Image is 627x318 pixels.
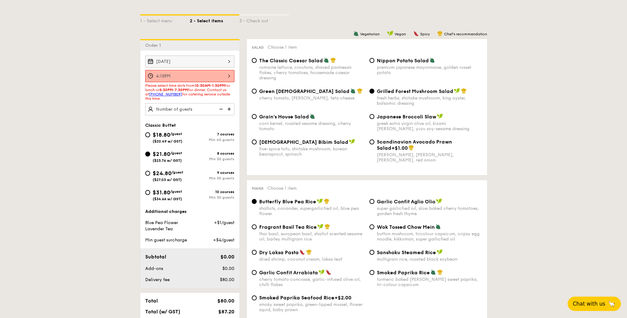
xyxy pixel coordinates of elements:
[252,58,257,63] input: The Classic Caesar Saladromaine lettuce, croutons, shaved parmesan flakes, cherry tomatoes, house...
[299,249,305,255] img: icon-spicy.37a8142b.svg
[190,195,234,200] div: Min 30 guests
[145,190,150,195] input: $31.80/guest($34.66 w/ GST)10 coursesMin 30 guests
[608,300,616,307] span: 🦙
[252,89,257,94] input: Green [DEMOGRAPHIC_DATA] Saladcherry tomato, [PERSON_NAME], feta cheese
[420,32,430,36] span: Spicy
[153,170,172,177] span: $24.80
[220,254,234,260] span: $0.00
[437,113,443,119] img: icon-vegan.f8ff3823.svg
[259,146,364,157] div: five-spice tofu, shiitake mushroom, korean beansprout, spinach
[145,83,230,101] span: Please select time slots from for lunch or for dinner. Contact us at for catering service outside...
[214,220,234,225] span: +$1/guest
[172,170,183,174] span: /guest
[350,88,356,94] img: icon-vegetarian.fe4039eb.svg
[429,57,435,63] img: icon-vegetarian.fe4039eb.svg
[377,257,482,262] div: multigrain rice, roasted black soybean
[369,250,374,255] input: Sanshoku Steamed Ricemultigrain rice, roasted black soybean
[170,151,182,155] span: /guest
[220,277,234,282] span: $80.00
[306,249,312,255] img: icon-chef-hat.a58ddaea.svg
[153,197,182,201] span: ($34.66 w/ GST)
[190,176,234,180] div: Min 30 guests
[259,295,334,301] span: Smoked Paprika Seafood Rice
[145,171,150,176] input: $24.80/guest($27.03 w/ GST)9 coursesMin 30 guests
[145,43,163,48] span: Order 1
[377,152,482,163] div: [PERSON_NAME], [PERSON_NAME], [PERSON_NAME], red onion
[252,186,263,191] span: Mains
[153,178,182,182] span: ($27.03 w/ GST)
[252,224,257,229] input: Fragrant Basil Tea Ricethai basil, european basil, shallot scented sesame oil, barley multigrain ...
[145,254,166,260] span: Subtotal
[170,189,182,194] span: /guest
[317,198,323,204] img: icon-vegan.f8ff3823.svg
[195,83,225,88] strong: 10:30AM-1:30PM
[259,206,364,216] div: shallots, coriander, supergarlicfied oil, blue pea flower
[153,158,182,163] span: ($23.76 w/ GST)
[145,70,234,82] input: Event time
[145,266,163,271] span: Add-ons
[252,114,257,119] input: Grain's House Saladcorn kernel, roasted sesame dressing, cherry tomato
[252,295,257,300] input: Smoked Paprika Seafood Rice+$2.00smoky sweet paprika, green-lipped mussel, flower squid, baby prawn
[153,139,182,144] span: ($20.49 w/ GST)
[408,145,414,150] img: icon-chef-hat.a58ddaea.svg
[216,103,225,115] img: icon-reduce.1d2dbef1.svg
[324,57,329,63] img: icon-vegetarian.fe4039eb.svg
[377,114,436,120] span: Japanese Broccoli Slaw
[239,15,289,24] div: 3 - Check out
[377,224,435,230] span: Wok Tossed Chow Mein
[259,88,350,94] span: Green [DEMOGRAPHIC_DATA] Salad
[377,139,452,151] span: Scandinavian Avocado Prawn Salad
[377,270,430,276] span: Smoked Paprika Rice
[377,58,429,64] span: Nippon Potato Salad
[369,58,374,63] input: Nippon Potato Saladpremium japanese mayonnaise, golden russet potato
[218,309,234,315] span: $87.20
[159,88,188,92] strong: 5:30PM-7:30PM
[190,157,234,161] div: Min 30 guests
[190,138,234,142] div: Min 40 guests
[145,277,170,282] span: Delivery fee
[461,88,467,94] img: icon-chef-hat.a58ddaea.svg
[190,132,234,136] div: 7 courses
[213,237,234,243] span: +$4/guest
[436,198,442,204] img: icon-vegan.f8ff3823.svg
[310,113,315,119] img: icon-vegetarian.fe4039eb.svg
[259,302,364,312] div: smoky sweet paprika, green-lipped mussel, flower squid, baby prawn
[267,186,297,191] span: Choose 1 item
[369,270,374,275] input: Smoked Paprika Riceturmeric baked [PERSON_NAME] sweet paprika, tri-colour capsicum
[222,266,234,271] span: $0.00
[317,224,324,229] img: icon-vegan.f8ff3823.svg
[259,270,318,276] span: Garlic Confit Arrabiata
[252,250,257,255] input: Dry Laksa Pastadried shrimp, coconut cream, laksa leaf
[145,220,178,232] span: Blue Pea Flower Lavender Tea
[259,231,364,242] div: thai basil, european basil, shallot scented sesame oil, barley multigrain rice
[394,32,406,36] span: Vegan
[444,32,487,36] span: Chef's recommendation
[259,95,364,101] div: cherry tomato, [PERSON_NAME], feta cheese
[170,132,182,136] span: /guest
[145,298,158,304] span: Total
[319,269,325,275] img: icon-vegan.f8ff3823.svg
[357,88,363,94] img: icon-chef-hat.a58ddaea.svg
[145,209,234,215] div: Additional charges
[369,224,374,229] input: Wok Tossed Chow Meinbutton mushroom, tricolour capsicum, cripsy egg noodle, kikkoman, super garli...
[330,57,336,63] img: icon-chef-hat.a58ddaea.svg
[324,224,330,229] img: icon-chef-hat.a58ddaea.svg
[259,250,299,255] span: Dry Laksa Pasta
[145,309,180,315] span: Total (w/ GST)
[217,298,234,304] span: $80.00
[259,58,323,64] span: The Classic Caesar Salad
[430,269,436,275] img: icon-vegetarian.fe4039eb.svg
[437,31,443,36] img: icon-chef-hat.a58ddaea.svg
[413,31,419,36] img: icon-spicy.37a8142b.svg
[259,257,364,262] div: dried shrimp, coconut cream, laksa leaf
[437,269,443,275] img: icon-chef-hat.a58ddaea.svg
[435,224,441,229] img: icon-vegetarian.fe4039eb.svg
[360,32,380,36] span: Vegetarian
[259,224,317,230] span: Fragrant Basil Tea Rice
[153,189,170,196] span: $31.80
[259,121,364,131] div: corn kernel, roasted sesame dressing, cherry tomato
[259,114,309,120] span: Grain's House Salad
[145,152,150,157] input: $21.80/guest($23.76 w/ GST)8 coursesMin 30 guests
[377,199,435,205] span: Garlic Confit Aglio Olio
[259,139,348,145] span: [DEMOGRAPHIC_DATA] Bibim Salad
